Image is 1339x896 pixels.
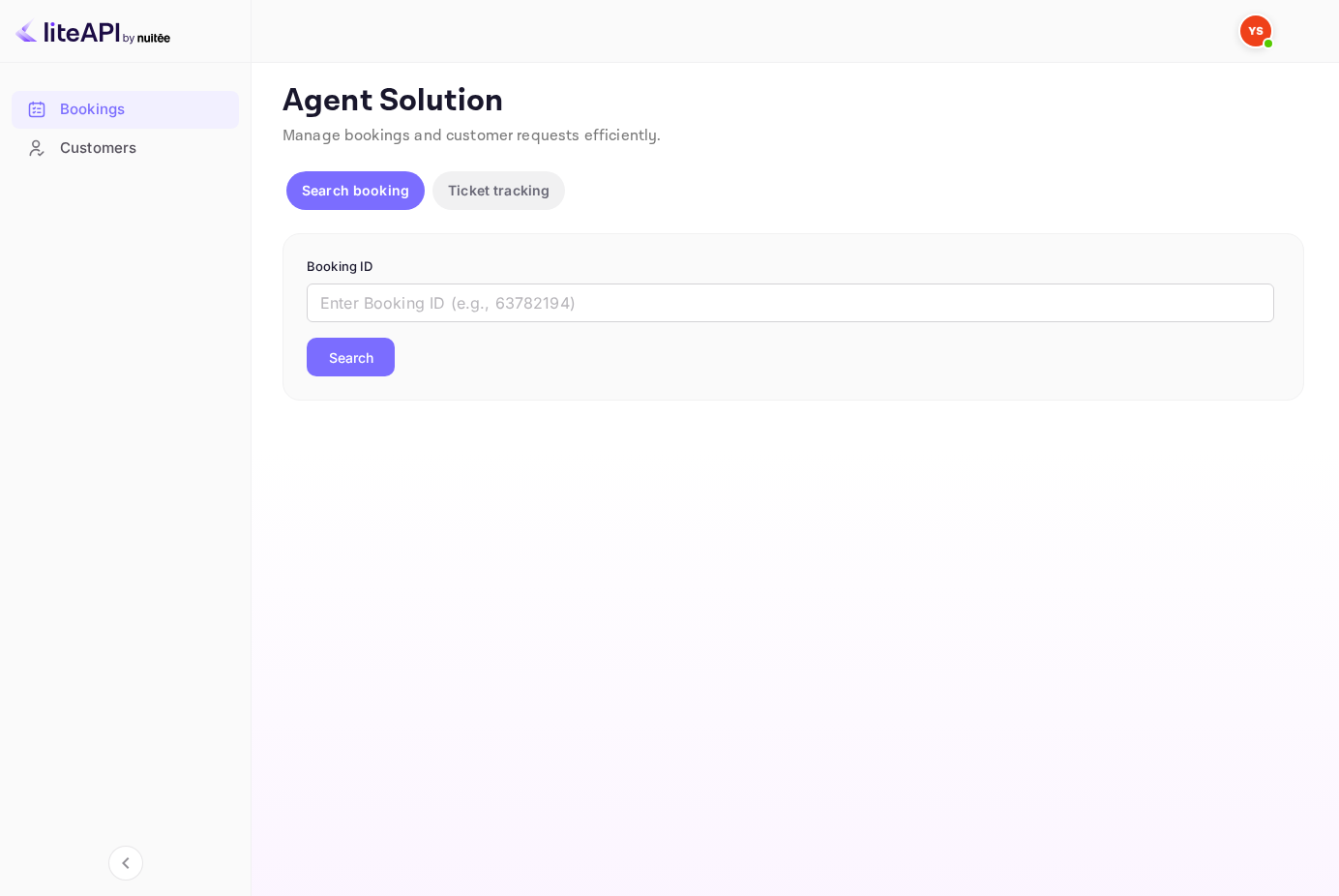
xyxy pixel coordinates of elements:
[12,91,239,127] a: Bookings
[307,338,395,376] button: Search
[12,130,239,165] a: Customers
[15,15,170,46] img: LiteAPI logo
[60,137,229,160] div: Customers
[1240,15,1271,46] img: Yandex Support
[12,130,239,167] div: Customers
[302,180,409,200] p: Search booking
[60,99,229,121] div: Bookings
[283,82,1304,121] p: Agent Solution
[12,91,239,129] div: Bookings
[283,126,662,146] span: Manage bookings and customer requests efficiently.
[307,257,1280,277] p: Booking ID
[307,284,1274,322] input: Enter Booking ID (e.g., 63782194)
[108,846,143,881] button: Collapse navigation
[448,180,550,200] p: Ticket tracking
